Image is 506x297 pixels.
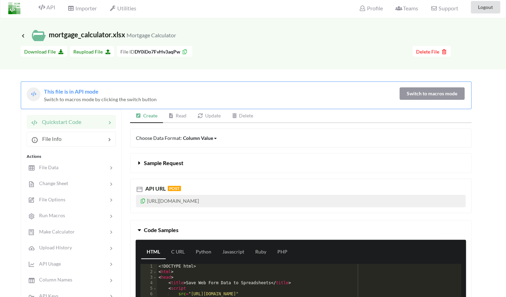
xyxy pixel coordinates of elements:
[359,5,383,11] span: Profile
[217,245,250,259] a: Javascript
[35,261,61,267] span: API Usage
[38,135,62,142] span: File Info
[130,153,471,173] button: Sample Request
[35,197,65,202] span: File Options
[395,5,418,11] span: Teams
[130,220,471,240] button: Code Samples
[136,195,466,207] p: [URL][DOMAIN_NAME]
[38,4,55,10] span: API
[120,49,135,55] span: File ID
[44,88,99,95] span: This file is in API mode
[24,49,64,55] span: Download File
[226,109,259,123] a: Delete
[413,46,451,57] button: Delete File
[38,118,81,125] span: Quickstart Code
[32,29,46,42] img: /static/media/localFileIcon.eab6d1cc.svg
[127,32,176,38] small: Mortgage Calculator
[250,245,272,259] a: Ruby
[399,87,464,100] button: Switch to macros mode
[70,46,114,57] button: Reupload File
[140,280,157,286] div: 4
[73,49,111,55] span: Reupload File
[8,2,20,14] img: LogoIcon.png
[35,277,72,282] span: Column Names
[35,164,58,170] span: File Data
[166,245,190,259] a: C URL
[109,5,136,11] span: Utilities
[144,227,178,233] span: Code Samples
[140,291,157,297] div: 6
[190,245,217,259] a: Python
[35,229,75,234] span: Make Calculator
[192,109,226,123] a: Update
[35,212,65,218] span: Run Macros
[144,160,183,166] span: Sample Request
[431,6,458,11] span: Support
[416,49,447,55] span: Delete File
[144,185,166,192] span: API URL
[163,109,192,123] a: Read
[135,49,180,55] b: DY0iDo7FvHv3aqPw
[471,1,500,13] button: Logout
[35,245,72,250] span: Upload History
[21,46,67,57] button: Download File
[140,264,157,269] div: 1
[27,153,116,160] div: Actions
[140,286,157,291] div: 5
[141,245,166,259] a: HTML
[183,134,213,142] div: Column Value
[168,186,181,191] span: POST
[140,269,157,275] div: 2
[21,30,176,39] span: mortgage_calculator.xlsx
[272,245,293,259] a: PHP
[67,5,96,11] span: Importer
[35,180,68,186] span: Change Sheet
[44,96,157,102] span: Switch to macros mode by clicking the switch button
[136,135,218,141] span: Choose Data Format:
[130,109,163,123] a: Create
[140,275,157,280] div: 3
